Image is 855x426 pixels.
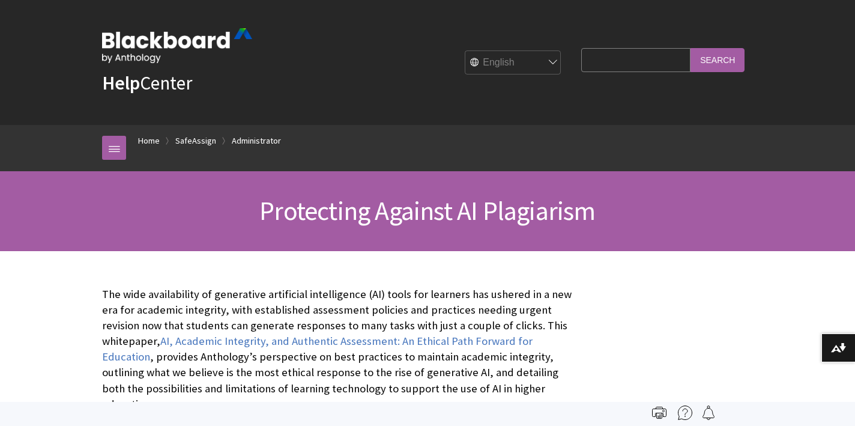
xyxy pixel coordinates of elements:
p: The wide availability of generative artificial intelligence (AI) tools for learners has ushered i... [102,287,575,412]
img: Print [652,406,666,420]
strong: Help [102,71,140,95]
a: AI, Academic Integrity, and Authentic Assessment: An Ethical Path Forward for Education [102,334,533,364]
a: Administrator [232,133,281,148]
img: Blackboard by Anthology [102,28,252,63]
input: Search [690,48,745,72]
img: More help [678,406,692,420]
a: Home [138,133,160,148]
img: Follow this page [701,406,716,420]
select: Site Language Selector [465,51,561,75]
a: SafeAssign [175,133,216,148]
span: Protecting Against AI Plagiarism [259,194,595,227]
a: HelpCenter [102,71,192,95]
